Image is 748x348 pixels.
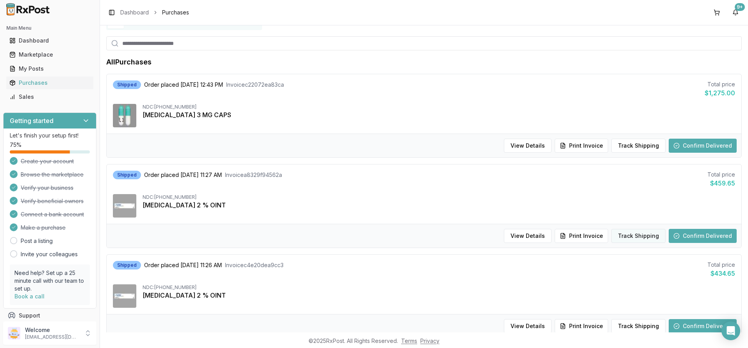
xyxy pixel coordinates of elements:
span: Invoice c4e20dea9cc3 [225,261,284,269]
nav: breadcrumb [120,9,189,16]
span: Verify beneficial owners [21,197,84,205]
a: Dashboard [6,34,93,48]
div: $1,275.00 [705,88,735,98]
button: Support [3,309,96,323]
div: NDC: [PHONE_NUMBER] [143,284,735,291]
div: Shipped [113,261,141,269]
div: [MEDICAL_DATA] 2 % OINT [143,200,735,210]
button: Dashboard [3,34,96,47]
a: Sales [6,90,93,104]
div: Shipped [113,80,141,89]
p: Need help? Set up a 25 minute call with our team to set up. [14,269,85,293]
span: Invoice c22072ea83ca [226,81,284,89]
div: $434.65 [707,269,735,278]
img: RxPost Logo [3,3,53,16]
button: Marketplace [3,48,96,61]
button: View Details [504,319,552,333]
div: Open Intercom Messenger [721,321,740,340]
h3: Getting started [10,116,54,125]
div: NDC: [PHONE_NUMBER] [143,194,735,200]
button: My Posts [3,62,96,75]
div: [MEDICAL_DATA] 3 MG CAPS [143,110,735,120]
p: Welcome [25,326,79,334]
span: Order placed [DATE] 11:27 AM [144,171,222,179]
div: $459.65 [707,178,735,188]
p: Let's finish your setup first! [10,132,90,139]
a: Terms [401,337,417,344]
div: Dashboard [9,37,90,45]
div: NDC: [PHONE_NUMBER] [143,104,735,110]
div: Shipped [113,171,141,179]
div: Sales [9,93,90,101]
button: Confirm Delivered [669,319,737,333]
img: Eucrisa 2 % OINT [113,284,136,308]
div: Total price [705,80,735,88]
a: My Posts [6,62,93,76]
a: Dashboard [120,9,149,16]
span: Connect a bank account [21,211,84,218]
div: Total price [707,171,735,178]
button: Print Invoice [555,139,608,153]
a: Book a call [14,293,45,300]
span: Invoice a8329f94562a [225,171,282,179]
button: Confirm Delivered [669,139,737,153]
button: Sales [3,91,96,103]
a: Invite your colleagues [21,250,78,258]
h1: All Purchases [106,57,152,68]
button: Track Shipping [611,139,666,153]
div: [MEDICAL_DATA] 2 % OINT [143,291,735,300]
span: Make a purchase [21,224,66,232]
span: Purchases [162,9,189,16]
button: Print Invoice [555,319,608,333]
img: Vraylar 3 MG CAPS [113,104,136,127]
div: 9+ [735,3,745,11]
button: Track Shipping [611,229,666,243]
a: Purchases [6,76,93,90]
p: [EMAIL_ADDRESS][DOMAIN_NAME] [25,334,79,340]
span: 75 % [10,141,21,149]
span: Order placed [DATE] 11:26 AM [144,261,222,269]
img: User avatar [8,327,20,339]
span: Create your account [21,157,74,165]
div: Purchases [9,79,90,87]
span: Browse the marketplace [21,171,84,178]
button: Purchases [3,77,96,89]
img: Eucrisa 2 % OINT [113,194,136,218]
span: Verify your business [21,184,73,192]
span: Order placed [DATE] 12:43 PM [144,81,223,89]
a: Marketplace [6,48,93,62]
div: My Posts [9,65,90,73]
button: Confirm Delivered [669,229,737,243]
button: View Details [504,229,552,243]
button: View Details [504,139,552,153]
h2: Main Menu [6,25,93,31]
a: Post a listing [21,237,53,245]
div: Marketplace [9,51,90,59]
div: Total price [707,261,735,269]
a: Privacy [420,337,439,344]
button: 9+ [729,6,742,19]
button: Track Shipping [611,319,666,333]
button: Print Invoice [555,229,608,243]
